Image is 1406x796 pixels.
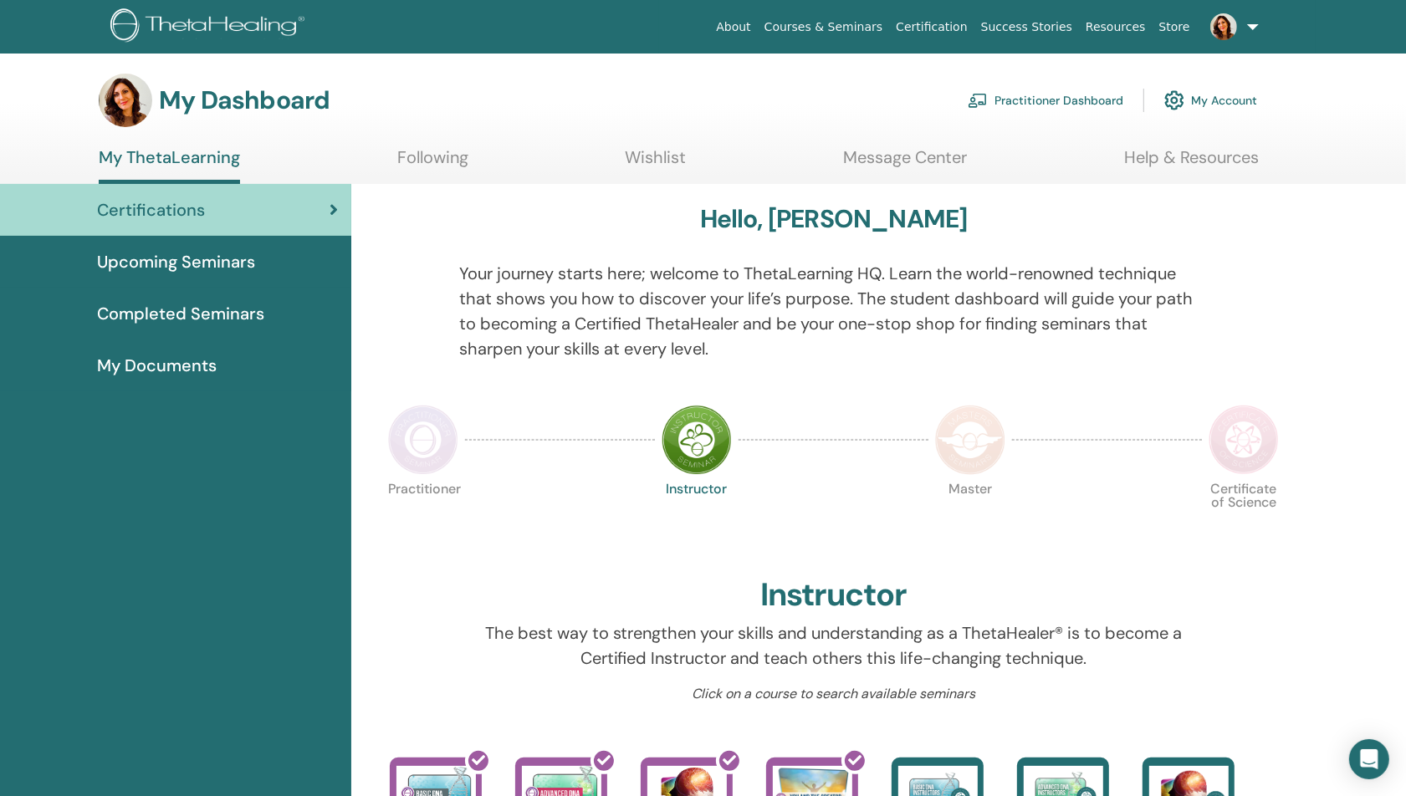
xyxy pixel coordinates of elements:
[1349,739,1389,779] div: Open Intercom Messenger
[459,620,1209,671] p: The best way to strengthen your skills and understanding as a ThetaHealer® is to become a Certifi...
[97,301,264,326] span: Completed Seminars
[662,405,732,475] img: Instructor
[1153,12,1197,43] a: Store
[1124,147,1259,180] a: Help & Resources
[97,197,205,222] span: Certifications
[397,147,468,180] a: Following
[97,353,217,378] span: My Documents
[709,12,757,43] a: About
[889,12,974,43] a: Certification
[1210,13,1237,40] img: default.jpg
[159,85,330,115] h3: My Dashboard
[968,82,1123,119] a: Practitioner Dashboard
[99,147,240,184] a: My ThetaLearning
[110,8,310,46] img: logo.png
[1164,86,1184,115] img: cog.svg
[700,204,968,234] h3: Hello, [PERSON_NAME]
[843,147,967,180] a: Message Center
[662,482,732,553] p: Instructor
[459,261,1209,361] p: Your journey starts here; welcome to ThetaLearning HQ. Learn the world-renowned technique that sh...
[760,576,907,615] h2: Instructor
[459,684,1209,704] p: Click on a course to search available seminars
[1209,482,1279,553] p: Certificate of Science
[97,249,255,274] span: Upcoming Seminars
[1164,82,1257,119] a: My Account
[388,482,458,553] p: Practitioner
[968,93,988,108] img: chalkboard-teacher.svg
[626,147,687,180] a: Wishlist
[935,482,1005,553] p: Master
[388,405,458,475] img: Practitioner
[935,405,1005,475] img: Master
[1209,405,1279,475] img: Certificate of Science
[99,74,152,127] img: default.jpg
[758,12,890,43] a: Courses & Seminars
[974,12,1079,43] a: Success Stories
[1079,12,1153,43] a: Resources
